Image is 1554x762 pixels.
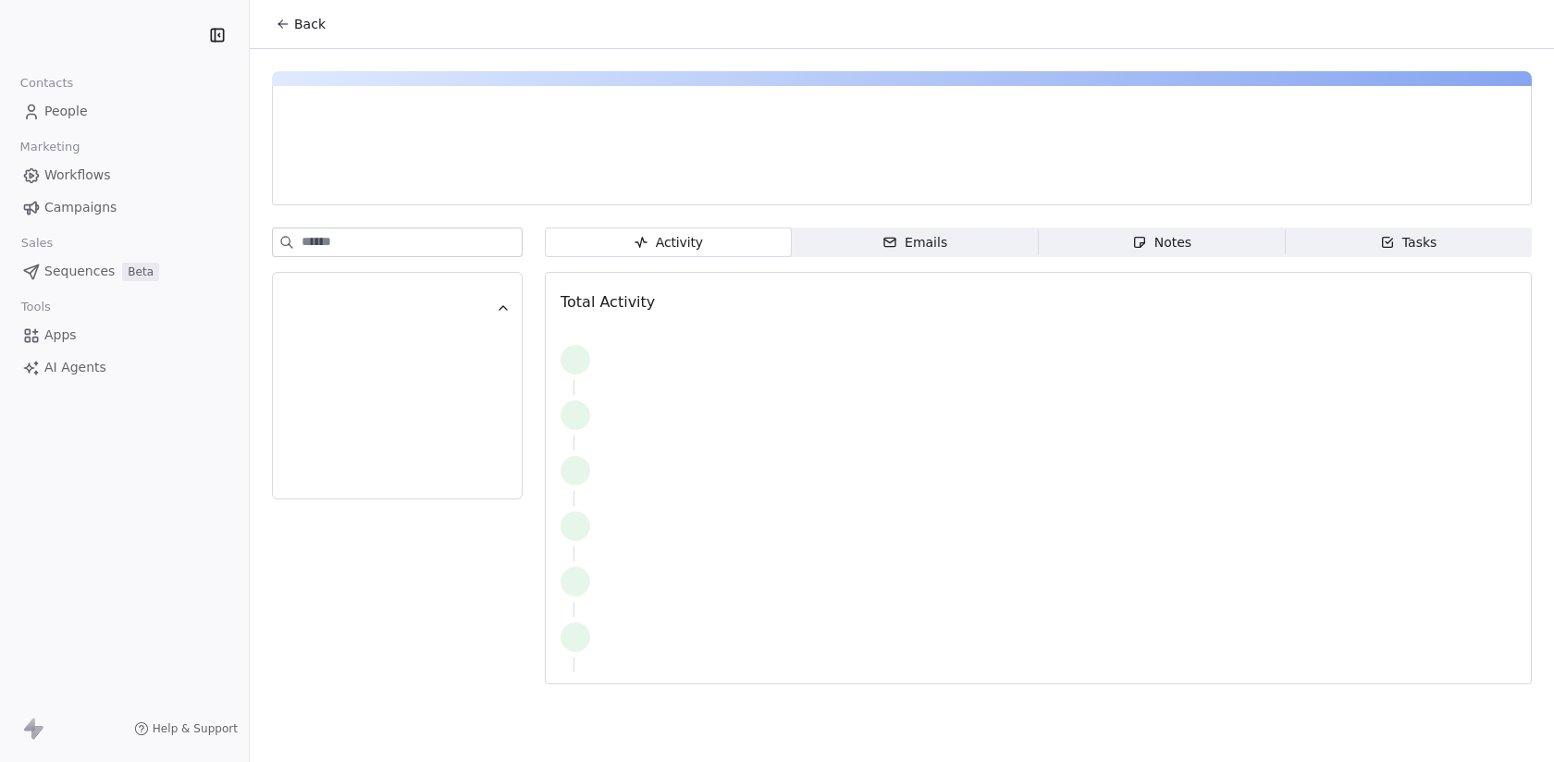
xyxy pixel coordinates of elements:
[15,352,234,383] a: AI Agents
[13,229,61,257] span: Sales
[44,262,115,281] span: Sequences
[561,293,655,311] span: Total Activity
[15,96,234,127] a: People
[122,263,159,281] span: Beta
[12,133,88,161] span: Marketing
[44,166,111,185] span: Workflows
[12,69,81,97] span: Contacts
[15,160,234,190] a: Workflows
[44,198,117,217] span: Campaigns
[13,293,58,321] span: Tools
[15,320,234,350] a: Apps
[153,721,238,736] span: Help & Support
[15,256,234,287] a: SequencesBeta
[44,102,88,121] span: People
[265,7,337,41] button: Back
[1132,233,1191,252] div: Notes
[294,15,326,33] span: Back
[1380,233,1437,252] div: Tasks
[15,192,234,223] a: Campaigns
[134,721,238,736] a: Help & Support
[44,326,77,345] span: Apps
[44,358,106,377] span: AI Agents
[882,233,947,252] div: Emails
